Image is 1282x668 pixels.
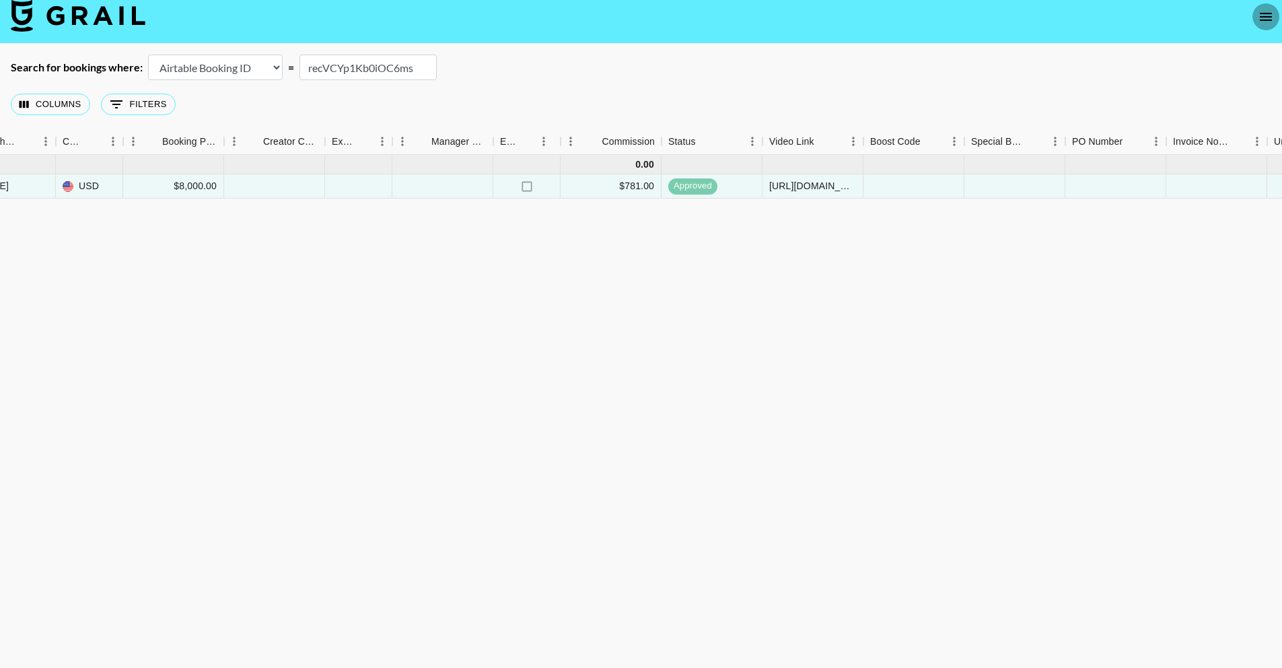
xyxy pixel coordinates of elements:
[500,129,519,155] div: Expenses: Remove Commission?
[1123,132,1141,151] button: Sort
[56,129,123,155] div: Currency
[668,129,696,155] div: Status
[431,129,487,155] div: Manager Commmission Override
[1026,132,1045,151] button: Sort
[921,132,939,151] button: Sort
[11,94,90,115] button: Select columns
[1072,129,1123,155] div: PO Number
[863,129,964,155] div: Boost Code
[762,129,863,155] div: Video Link
[769,179,856,193] div: https://www.tiktok.com/@sydneyseethal/video/7539898148089662728?_t=ZS-8yyuSAgLIjY&_r=1
[696,132,715,151] button: Sort
[332,129,353,155] div: External Commission
[944,131,964,152] button: Menu
[162,129,217,155] div: Booking Price
[668,180,717,193] span: approved
[662,129,762,155] div: Status
[244,132,263,151] button: Sort
[17,132,36,151] button: Sort
[1045,131,1065,152] button: Menu
[534,131,554,152] button: Menu
[1065,129,1166,155] div: PO Number
[1166,129,1267,155] div: Invoice Notes
[602,129,655,155] div: Commission
[742,131,762,152] button: Menu
[174,179,217,193] div: $8,000.00
[224,131,244,152] button: Menu
[561,131,581,152] button: Menu
[1228,132,1247,151] button: Sort
[84,132,103,151] button: Sort
[964,129,1065,155] div: Special Booking Type
[971,129,1026,155] div: Special Booking Type
[561,129,662,155] div: Commission
[769,129,814,155] div: Video Link
[372,131,392,152] button: Menu
[63,129,84,155] div: Currency
[123,131,143,152] button: Menu
[519,132,538,151] button: Sort
[493,129,561,155] div: Expenses: Remove Commission?
[843,131,863,152] button: Menu
[619,179,654,193] div: $781.00
[1247,131,1267,152] button: Menu
[325,129,392,155] div: External Commission
[263,129,318,155] div: Creator Commmission Override
[1252,3,1279,30] button: open drawer
[1173,129,1228,155] div: Invoice Notes
[36,131,56,152] button: Menu
[56,174,123,199] div: USD
[583,132,602,151] button: Sort
[814,132,833,151] button: Sort
[224,129,325,155] div: Creator Commmission Override
[870,129,921,155] div: Boost Code
[103,131,123,152] button: Menu
[143,132,162,151] button: Sort
[413,132,431,151] button: Sort
[635,158,654,171] div: 0.00
[1146,131,1166,152] button: Menu
[392,131,413,152] button: Menu
[101,94,176,115] button: Show filters
[123,129,224,155] div: Booking Price
[392,129,493,155] div: Manager Commmission Override
[353,132,372,151] button: Sort
[11,61,143,74] div: Search for bookings where:
[288,61,294,74] div: =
